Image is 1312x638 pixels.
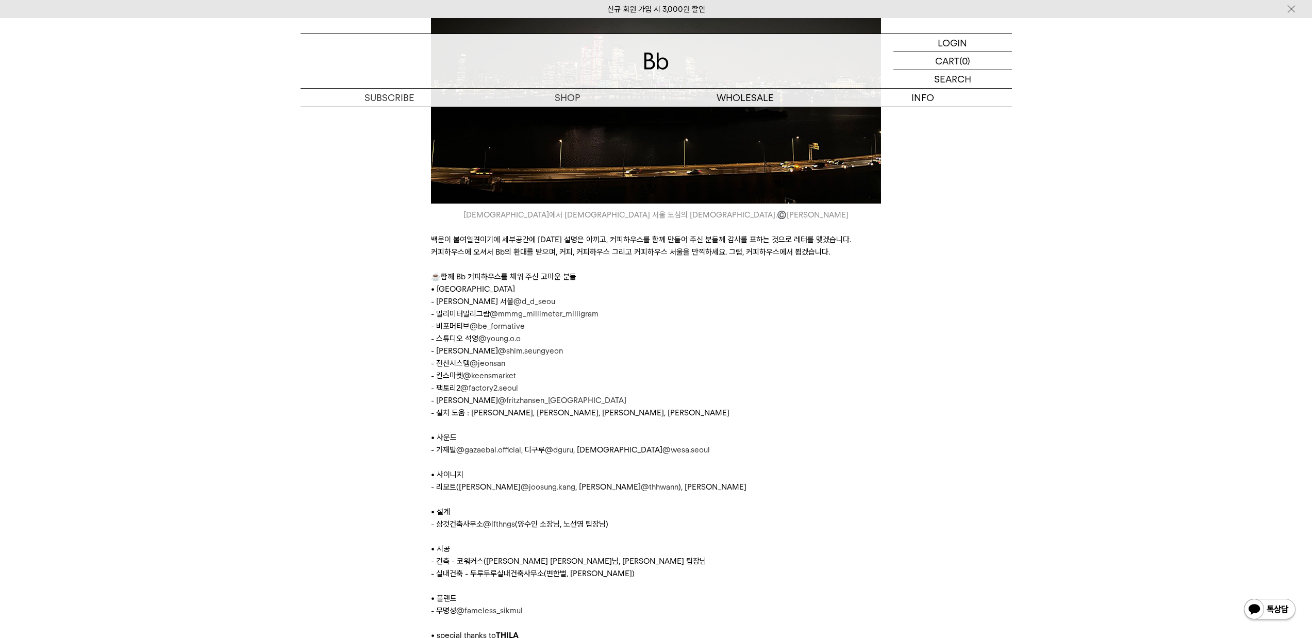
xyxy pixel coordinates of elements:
[656,89,834,107] p: WHOLESALE
[431,567,881,580] p: - 실내건축 - 두루두루실내건축사무소(변한별, [PERSON_NAME])
[470,322,525,331] a: @be_formative
[431,394,881,407] p: - [PERSON_NAME]
[478,334,521,343] a: @young.o.o
[431,468,881,481] p: • 사이니지
[431,271,881,283] p: ☕함께 Bb 커피하우스를 채워 주신 고마운 분들
[483,519,515,529] a: @lfthngs
[431,370,881,382] p: - 킨스마켓
[545,445,573,455] a: @dguru
[431,543,881,555] p: • 시공
[301,89,478,107] a: SUBSCRIBE
[662,445,710,455] a: @wesa.seoul
[431,444,881,456] p: - 가재발 , 디구루 , [DEMOGRAPHIC_DATA]
[607,5,705,14] a: 신규 회원 가입 시 3,000원 할인
[777,210,787,220] span: ©️
[431,592,881,605] p: • 플랜트
[644,53,669,70] img: 로고
[431,431,881,444] p: • 사운드
[934,70,971,88] p: SEARCH
[959,52,970,70] p: (0)
[431,481,881,493] p: - 리모트([PERSON_NAME] , [PERSON_NAME] ), [PERSON_NAME]
[456,606,523,615] a: @fameless_sikmul
[521,482,575,492] a: @joosung.kang
[431,357,881,370] p: - 전산시스템
[431,555,881,567] p: - 건축 - 코워커스([PERSON_NAME] [PERSON_NAME]님, [PERSON_NAME] 팀장님
[431,605,881,617] p: - 무명성
[498,396,626,405] a: @fritzhansen_[GEOGRAPHIC_DATA]
[431,332,881,345] p: - 스튜디오 석영
[893,52,1012,70] a: CART (0)
[513,297,555,306] a: @d_d_seou
[893,34,1012,52] a: LOGIN
[431,407,881,419] p: - 설치 도움 : [PERSON_NAME], [PERSON_NAME], [PERSON_NAME], [PERSON_NAME]
[431,382,881,394] p: - 팩토리2
[498,346,563,356] a: @shim.seungyeon
[431,506,881,518] p: • 설계
[478,89,656,107] a: SHOP
[460,383,518,393] a: @factory2.seoul
[431,320,881,332] p: - 비포머티브
[463,371,516,380] a: @keensmarket
[431,283,881,295] p: • [GEOGRAPHIC_DATA]
[470,359,505,368] a: @jeonsan
[431,295,881,308] p: - [PERSON_NAME] 서울
[431,308,881,320] p: - 밀리미터밀리그람
[490,309,599,318] a: @mmmg_millimeter_milligram
[938,34,967,52] p: LOGIN
[834,89,1012,107] p: INFO
[641,482,678,492] a: @thhwann
[431,345,881,357] p: - [PERSON_NAME]
[431,518,881,530] p: - 삶것건축사무소 (양수인 소장님, 노선영 팀장님)
[1243,598,1297,623] img: 카카오톡 채널 1:1 채팅 버튼
[935,52,959,70] p: CART
[431,209,881,221] i: [DEMOGRAPHIC_DATA]에서 [DEMOGRAPHIC_DATA] 서울 도심의 [DEMOGRAPHIC_DATA]. [PERSON_NAME]
[456,445,521,455] a: @gazaebal.official
[431,233,881,258] p: 백문이 불여일견이기에 세부공간에 [DATE] 설명은 아끼고, 커피하우스를 함께 만들어 주신 분들께 감사를 표하는 것으로 레터를 맺겠습니다. 커피하우스에 오셔서 Bb의 환대를 ...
